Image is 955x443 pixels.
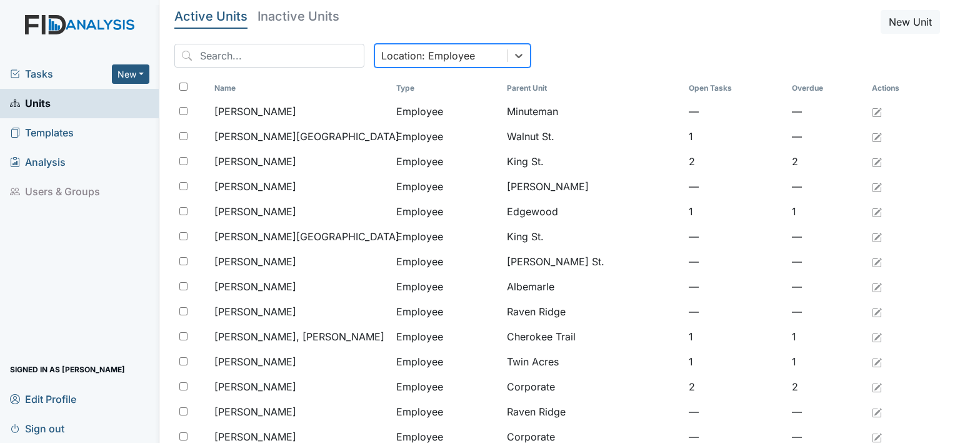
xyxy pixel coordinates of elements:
a: Edit [872,154,882,169]
th: Toggle SortBy [787,78,867,99]
td: 1 [684,199,787,224]
td: Employee [391,399,502,424]
span: [PERSON_NAME] [214,204,296,219]
td: Walnut St. [502,124,684,149]
span: Sign out [10,419,64,438]
span: [PERSON_NAME] [214,354,296,369]
span: Units [10,94,51,113]
td: — [787,274,867,299]
span: Signed in as [PERSON_NAME] [10,360,125,379]
h5: Inactive Units [257,10,339,23]
td: Employee [391,224,502,249]
div: Location: Employee [381,48,475,63]
a: Edit [872,329,882,344]
th: Toggle SortBy [209,78,391,99]
td: Employee [391,149,502,174]
h5: Active Units [174,10,247,23]
a: Edit [872,229,882,244]
a: Edit [872,104,882,119]
td: Albemarle [502,274,684,299]
span: [PERSON_NAME] [214,254,296,269]
td: Raven Ridge [502,299,684,324]
td: King St. [502,149,684,174]
td: Corporate [502,374,684,399]
td: — [787,249,867,274]
td: Raven Ridge [502,399,684,424]
button: New Unit [881,10,940,34]
a: Edit [872,204,882,219]
td: 1 [684,349,787,374]
td: Employee [391,324,502,349]
td: 1 [787,324,867,349]
td: — [787,224,867,249]
a: Edit [872,404,882,419]
td: Cherokee Trail [502,324,684,349]
span: Templates [10,123,74,143]
td: — [684,249,787,274]
td: — [684,99,787,124]
td: [PERSON_NAME] [502,174,684,199]
input: Search... [174,44,364,68]
span: [PERSON_NAME] [214,379,296,394]
a: Tasks [10,66,112,81]
th: Toggle SortBy [502,78,684,99]
td: Employee [391,249,502,274]
td: Minuteman [502,99,684,124]
td: Employee [391,99,502,124]
td: 1 [787,349,867,374]
td: 1 [684,324,787,349]
td: Twin Acres [502,349,684,374]
td: Edgewood [502,199,684,224]
a: Edit [872,254,882,269]
span: [PERSON_NAME] [214,104,296,119]
span: [PERSON_NAME] [214,304,296,319]
a: Edit [872,304,882,319]
span: [PERSON_NAME][GEOGRAPHIC_DATA] [214,229,399,244]
td: — [684,299,787,324]
span: Edit Profile [10,389,76,409]
input: Toggle All Rows Selected [179,83,187,91]
td: — [787,99,867,124]
td: — [787,124,867,149]
a: Edit [872,354,882,369]
button: New [112,64,149,84]
th: Actions [867,78,929,99]
span: [PERSON_NAME], [PERSON_NAME] [214,329,384,344]
td: — [684,224,787,249]
span: [PERSON_NAME] [214,279,296,294]
td: [PERSON_NAME] St. [502,249,684,274]
td: — [684,399,787,424]
a: Edit [872,179,882,194]
span: [PERSON_NAME] [214,179,296,194]
td: Employee [391,349,502,374]
td: Employee [391,124,502,149]
td: Employee [391,199,502,224]
td: Employee [391,299,502,324]
span: [PERSON_NAME] [214,154,296,169]
td: 2 [787,149,867,174]
span: Analysis [10,153,66,172]
td: 2 [787,374,867,399]
th: Toggle SortBy [684,78,787,99]
td: 2 [684,374,787,399]
a: Edit [872,279,882,294]
td: Employee [391,274,502,299]
td: 1 [684,124,787,149]
td: Employee [391,374,502,399]
td: 2 [684,149,787,174]
span: [PERSON_NAME][GEOGRAPHIC_DATA] [214,129,399,144]
span: [PERSON_NAME] [214,404,296,419]
a: Edit [872,379,882,394]
td: 1 [787,199,867,224]
td: — [787,399,867,424]
td: Employee [391,174,502,199]
td: — [787,299,867,324]
td: King St. [502,224,684,249]
td: — [787,174,867,199]
td: — [684,174,787,199]
th: Toggle SortBy [391,78,502,99]
a: Edit [872,129,882,144]
td: — [684,274,787,299]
